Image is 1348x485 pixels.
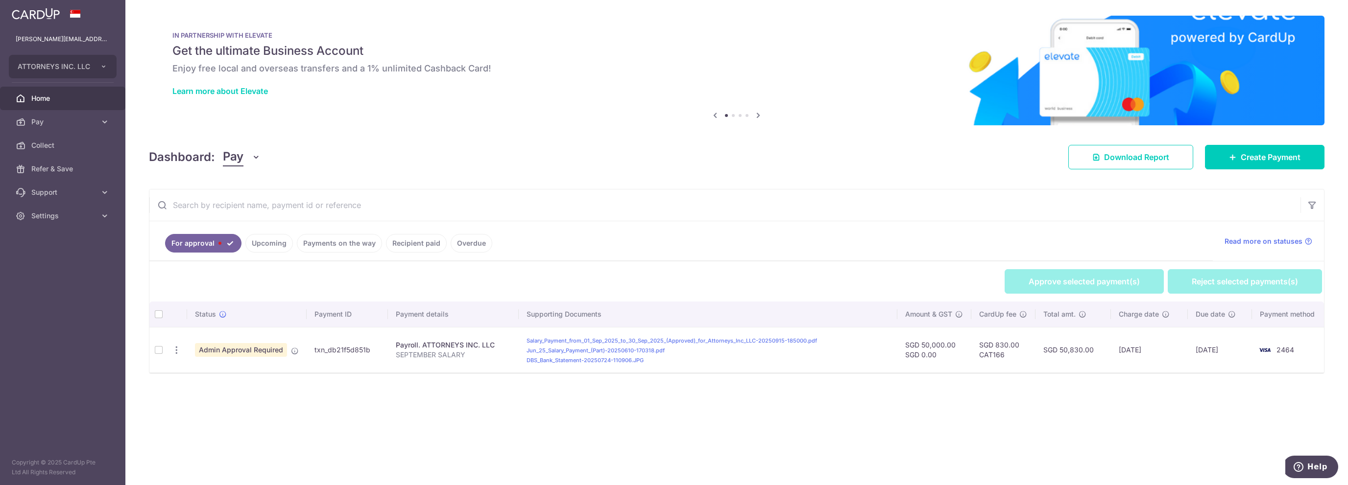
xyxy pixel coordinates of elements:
a: Overdue [451,234,492,253]
a: Create Payment [1205,145,1324,169]
span: Total amt. [1043,309,1076,319]
a: Download Report [1068,145,1193,169]
td: [DATE] [1111,327,1188,372]
a: Read more on statuses [1225,236,1312,246]
a: Jun_25_Salary_Payment_(Part)-20250610-170318.pdf [527,347,665,354]
span: Pay [31,117,96,127]
th: Payment ID [307,301,388,327]
td: SGD 50,830.00 [1035,327,1110,372]
th: Supporting Documents [519,301,897,327]
a: For approval [165,234,241,253]
span: Pay [223,148,243,166]
a: Payments on the way [297,234,382,253]
span: Status [195,309,216,319]
span: Collect [31,140,96,150]
a: Salary_Payment_from_01_Sep_2025_to_30_Sep_2025_(Approved)_for_Attorneys_Inc_LLC-20250915-185000.pdf [527,337,817,344]
h6: Enjoy free local and overseas transfers and a 1% unlimited Cashback Card! [172,63,1301,74]
span: Download Report [1104,151,1169,163]
button: ATTORNEYS INC. LLC [9,55,117,78]
h4: Dashboard: [149,148,215,166]
span: Support [31,187,96,197]
a: DBS_Bank_Statement-20250724-110906.JPG [527,357,644,364]
span: Home [31,93,96,103]
input: Search by recipient name, payment id or reference [149,189,1300,221]
img: Bank Card [1255,344,1275,356]
span: Read more on statuses [1225,236,1302,246]
span: ATTORNEYS INC. LLC [18,62,90,71]
p: [PERSON_NAME][EMAIL_ADDRESS][DOMAIN_NAME] [16,34,110,44]
span: Create Payment [1241,151,1300,163]
td: SGD 830.00 CAT166 [971,327,1035,372]
p: SEPTEMBER SALARY [396,350,511,360]
td: SGD 50,000.00 SGD 0.00 [897,327,972,372]
div: Payroll. ATTORNEYS INC. LLC [396,340,511,350]
span: Admin Approval Required [195,343,287,357]
td: txn_db21f5d851b [307,327,388,372]
a: Recipient paid [386,234,447,253]
span: 2464 [1276,346,1294,354]
span: Settings [31,211,96,221]
img: CardUp [12,8,60,20]
span: Due date [1196,309,1225,319]
span: Charge date [1119,309,1159,319]
h5: Get the ultimate Business Account [172,43,1301,59]
th: Payment details [388,301,519,327]
span: Refer & Save [31,164,96,174]
span: CardUp fee [979,309,1016,319]
a: Upcoming [245,234,293,253]
a: Learn more about Elevate [172,86,268,96]
span: Amount & GST [905,309,952,319]
th: Payment method [1252,301,1327,327]
p: IN PARTNERSHIP WITH ELEVATE [172,31,1301,39]
img: Renovation banner [149,16,1324,125]
iframe: Opens a widget where you can find more information [1285,456,1338,480]
button: Pay [223,148,261,166]
td: [DATE] [1188,327,1252,372]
